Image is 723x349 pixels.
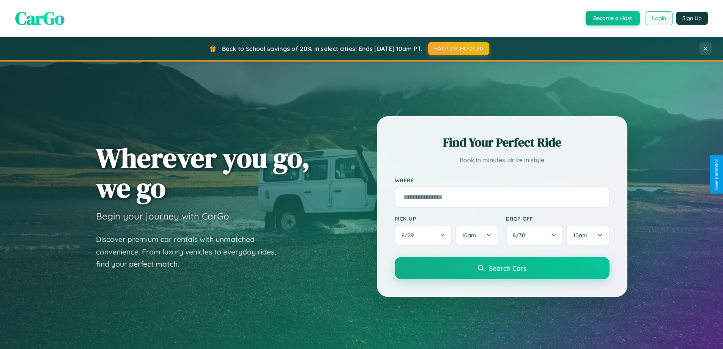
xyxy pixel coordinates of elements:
label: Pick-up [395,215,498,222]
span: 8 / 30 [513,232,529,239]
h2: Find Your Perfect Ride [395,134,610,151]
h1: Wherever you go, we go [96,143,310,203]
button: 8/30 [506,225,564,246]
span: 10am [462,232,476,239]
span: CarGo [15,6,65,31]
button: Search Cars [395,257,610,279]
button: Sign Up [676,12,708,25]
button: 8/29 [395,225,452,246]
button: 10am [455,225,498,246]
p: Book in minutes, drive in style [395,155,610,166]
h3: Begin your journey with CarGo [96,210,229,222]
p: Discover premium car rentals with unmatched convenience. From luxury vehicles to everyday rides, ... [96,233,286,270]
span: Back to School savings of 20% in select cities! Ends [DATE] 10am PT. [222,45,422,52]
span: 8 / 29 [402,232,417,239]
div: Give Feedback [714,159,719,190]
label: Drop-off [506,215,610,222]
span: Search Cars [489,264,526,272]
label: Where [395,177,610,183]
button: Become a Host [586,11,640,25]
span: 10am [573,232,588,239]
button: 10am [566,225,609,246]
button: Login [646,11,673,25]
button: BACK2SCHOOL20 [428,42,489,55]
